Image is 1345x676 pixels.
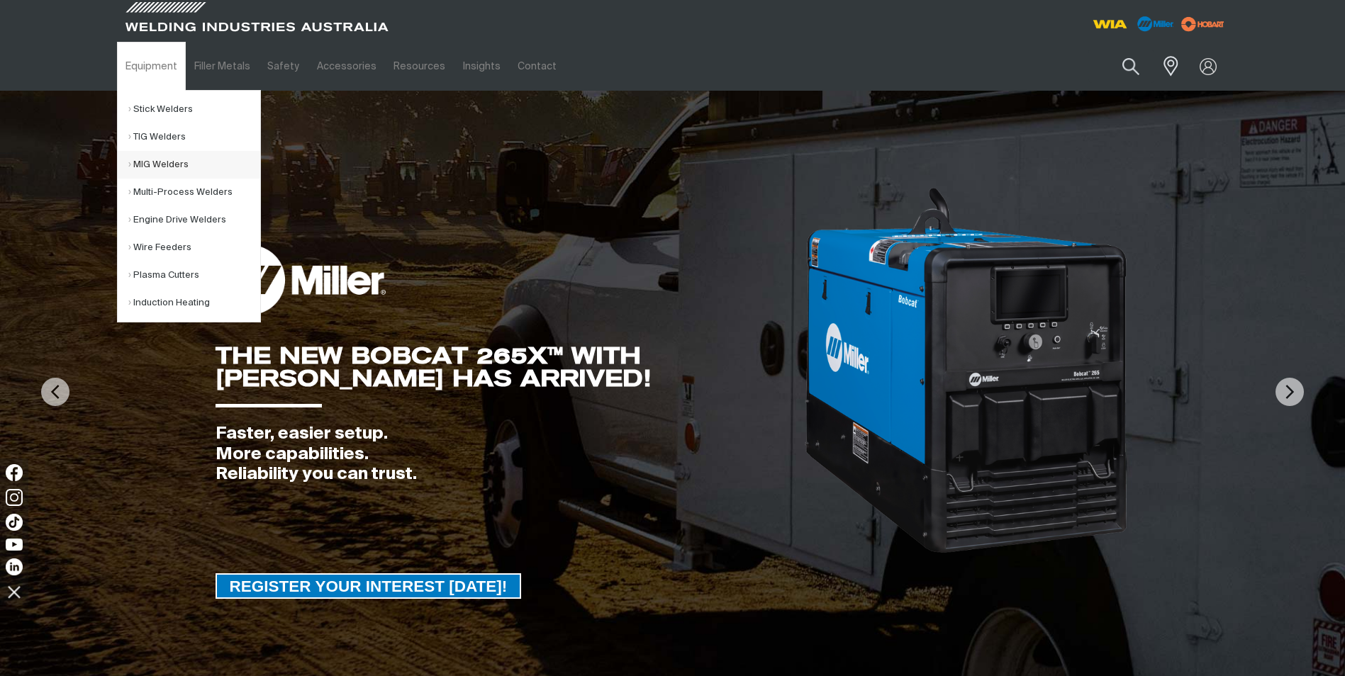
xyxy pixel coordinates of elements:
[216,573,522,599] a: REGISTER YOUR INTEREST TODAY!
[216,424,804,485] div: Faster, easier setup. More capabilities. Reliability you can trust.
[2,580,26,604] img: hide socials
[6,464,23,481] img: Facebook
[454,42,508,91] a: Insights
[6,514,23,531] img: TikTok
[117,90,261,322] ul: Equipment Submenu
[509,42,565,91] a: Contact
[128,151,260,179] a: MIG Welders
[117,42,186,91] a: Equipment
[186,42,259,91] a: Filler Metals
[1107,50,1155,83] button: Search products
[308,42,385,91] a: Accessories
[6,489,23,506] img: Instagram
[41,378,69,406] img: PrevArrow
[216,344,804,390] div: THE NEW BOBCAT 265X™ WITH [PERSON_NAME] HAS ARRIVED!
[128,289,260,317] a: Induction Heating
[117,42,951,91] nav: Main
[128,234,260,261] a: Wire Feeders
[1177,13,1229,35] img: miller
[259,42,308,91] a: Safety
[1088,50,1154,83] input: Product name or item number...
[6,539,23,551] img: YouTube
[217,573,520,599] span: REGISTER YOUR INTEREST [DATE]!
[1276,378,1304,406] img: NextArrow
[385,42,454,91] a: Resources
[128,179,260,206] a: Multi-Process Welders
[128,123,260,151] a: TIG Welders
[128,206,260,234] a: Engine Drive Welders
[128,261,260,289] a: Plasma Cutters
[6,558,23,575] img: LinkedIn
[128,96,260,123] a: Stick Welders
